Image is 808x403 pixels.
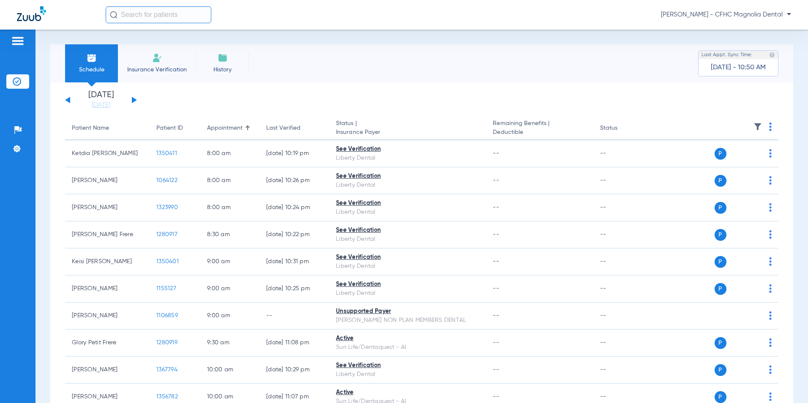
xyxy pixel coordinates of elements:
div: Liberty Dental [336,208,479,217]
div: Last Verified [266,124,300,133]
span: -- [493,204,499,210]
span: History [202,65,243,74]
span: P [715,175,726,187]
img: last sync help info [769,52,775,58]
span: -- [493,286,499,291]
div: [PERSON_NAME] NON PLAN MEMBERS DENTAL [336,316,479,325]
span: P [715,256,726,268]
li: [DATE] [76,91,126,109]
span: P [715,337,726,349]
span: 1064122 [156,177,177,183]
a: [DATE] [76,101,126,109]
td: -- [593,194,650,221]
span: 1350411 [156,150,177,156]
span: [PERSON_NAME] - CFHC Magnolia Dental [661,11,791,19]
td: -- [593,221,650,248]
span: -- [493,367,499,373]
div: See Verification [336,145,479,154]
span: 1323990 [156,204,178,210]
div: Active [336,388,479,397]
img: group-dot-blue.svg [769,203,772,212]
span: -- [493,177,499,183]
span: 1106859 [156,313,178,319]
img: filter.svg [753,123,762,131]
span: Schedule [71,65,112,74]
td: 9:30 AM [200,329,259,357]
div: See Verification [336,253,479,262]
div: Last Verified [266,124,322,133]
td: [DATE] 10:22 PM [259,221,329,248]
span: P [715,391,726,403]
img: Search Icon [110,11,117,19]
td: 8:30 AM [200,221,259,248]
td: 8:00 AM [200,140,259,167]
div: Liberty Dental [336,235,479,244]
div: Liberty Dental [336,289,479,298]
div: Appointment [207,124,253,133]
span: P [715,364,726,376]
div: See Verification [336,280,479,289]
span: 1356782 [156,394,178,400]
td: [DATE] 10:19 PM [259,140,329,167]
td: [PERSON_NAME] [65,167,150,194]
div: Unsupported Payer [336,307,479,316]
td: -- [593,275,650,302]
img: group-dot-blue.svg [769,149,772,158]
td: -- [259,302,329,329]
td: -- [593,329,650,357]
span: Deductible [493,128,586,137]
span: -- [493,340,499,346]
img: group-dot-blue.svg [769,257,772,266]
span: Insurance Payer [336,128,479,137]
td: -- [593,248,650,275]
span: Last Appt. Sync Time: [702,51,752,59]
td: 10:00 AM [200,357,259,384]
span: 1155127 [156,286,176,291]
td: [PERSON_NAME] [65,302,150,329]
div: See Verification [336,199,479,208]
span: 1350401 [156,259,179,264]
td: [DATE] 10:24 PM [259,194,329,221]
span: -- [493,231,499,237]
span: Insurance Verification [124,65,190,74]
input: Search for patients [106,6,211,23]
div: Patient Name [72,124,143,133]
img: group-dot-blue.svg [769,338,772,347]
td: 8:00 AM [200,167,259,194]
td: [DATE] 10:31 PM [259,248,329,275]
span: P [715,283,726,295]
span: 1280919 [156,340,177,346]
th: Remaining Benefits | [486,117,593,140]
td: Ketdia [PERSON_NAME] [65,140,150,167]
div: Liberty Dental [336,370,479,379]
div: Sun Life/Dentaquest - AI [336,343,479,352]
div: See Verification [336,226,479,235]
span: -- [493,259,499,264]
img: Schedule [87,53,97,63]
div: Patient ID [156,124,194,133]
span: -- [493,150,499,156]
th: Status | [329,117,486,140]
td: 8:00 AM [200,194,259,221]
td: Keisi [PERSON_NAME] [65,248,150,275]
td: 9:00 AM [200,248,259,275]
span: [DATE] - 10:50 AM [711,63,766,72]
td: -- [593,140,650,167]
div: See Verification [336,172,479,181]
td: [DATE] 10:29 PM [259,357,329,384]
img: group-dot-blue.svg [769,123,772,131]
div: Patient Name [72,124,109,133]
span: -- [493,313,499,319]
img: group-dot-blue.svg [769,176,772,185]
td: [DATE] 10:25 PM [259,275,329,302]
iframe: Chat Widget [766,362,808,403]
img: hamburger-icon [11,36,25,46]
span: -- [493,394,499,400]
div: Liberty Dental [336,154,479,163]
td: [DATE] 11:08 PM [259,329,329,357]
td: Glory Petit Frere [65,329,150,357]
img: History [218,53,228,63]
td: 9:00 AM [200,302,259,329]
img: Zuub Logo [17,6,46,21]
